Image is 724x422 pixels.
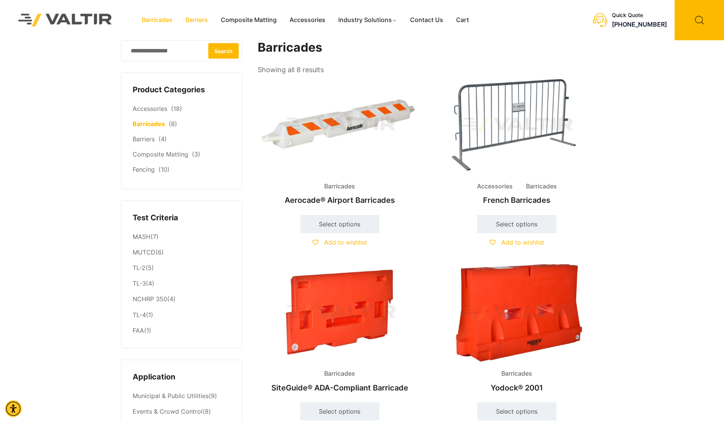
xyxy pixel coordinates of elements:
[133,311,146,319] a: TL-4
[450,14,475,26] a: Cart
[121,40,242,61] input: Search for:
[133,150,188,158] a: Composite Matting
[133,248,155,256] a: MUTCD
[435,76,599,174] img: A metal barricade with vertical bars and a sign labeled "VALTIR" in the center.
[171,105,182,112] span: (18)
[133,84,231,96] h4: Product Categories
[435,76,599,209] a: Accessories BarricadesFrench Barricades
[477,402,556,420] a: Select options for “Yodock® 2001”
[496,368,538,379] span: Barricades
[133,212,231,224] h4: Test Criteria
[133,233,151,240] a: MASH
[133,280,146,287] a: TL-3
[258,76,422,174] img: Barricades
[435,379,599,396] h2: Yodock® 2001
[133,323,231,337] li: (1)
[133,166,155,173] a: Fencing
[490,239,544,246] a: Add to wishlist
[318,368,361,379] span: Barricades
[133,389,231,404] li: (9)
[404,14,450,26] a: Contact Us
[133,408,203,415] a: Events & Crowd Control
[258,264,422,396] a: BarricadesSiteGuide® ADA-Compliant Barricade
[5,400,22,417] div: Accessibility Menu
[471,181,518,192] span: Accessories
[258,63,324,76] p: Showing all 8 results
[300,215,379,233] a: Select options for “Aerocade® Airport Barricades”
[169,120,177,128] span: (8)
[208,43,239,58] button: Search
[133,327,144,334] a: FAA
[612,21,667,28] a: call (888) 496-3625
[179,14,214,26] a: Barriers
[133,105,167,112] a: Accessories
[258,192,422,209] h2: Aerocade® Airport Barricades
[133,229,231,245] li: (7)
[283,14,332,26] a: Accessories
[133,295,167,303] a: NCHRP 350
[133,261,231,276] li: (5)
[258,40,600,55] h1: Barricades
[435,264,599,362] img: Barricades
[133,392,209,400] a: Municipal & Public Utilities
[133,292,231,307] li: (4)
[324,239,367,246] span: Add to wishlist
[435,264,599,396] a: BarricadesYodock® 2001
[214,14,283,26] a: Composite Matting
[501,239,544,246] span: Add to wishlist
[318,181,361,192] span: Barricades
[258,379,422,396] h2: SiteGuide® ADA-Compliant Barricade
[8,4,122,36] img: Valtir Rentals
[258,264,422,362] img: Barricades
[133,371,231,383] h4: Application
[133,120,165,128] a: Barricades
[612,12,667,19] div: Quick Quote
[192,150,200,158] span: (3)
[158,135,167,143] span: (4)
[135,14,179,26] a: Barricades
[133,276,231,292] li: (4)
[133,404,231,420] li: (8)
[435,192,599,209] h2: French Barricades
[133,307,231,323] li: (1)
[258,76,422,209] a: BarricadesAerocade® Airport Barricades
[133,135,155,143] a: Barriers
[133,245,231,261] li: (6)
[300,402,379,420] a: Select options for “SiteGuide® ADA-Compliant Barricade”
[312,239,367,246] a: Add to wishlist
[332,14,404,26] a: Industry Solutions
[133,264,146,272] a: TL-2
[158,166,170,173] span: (10)
[477,215,556,233] a: Select options for “French Barricades”
[520,181,562,192] span: Barricades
